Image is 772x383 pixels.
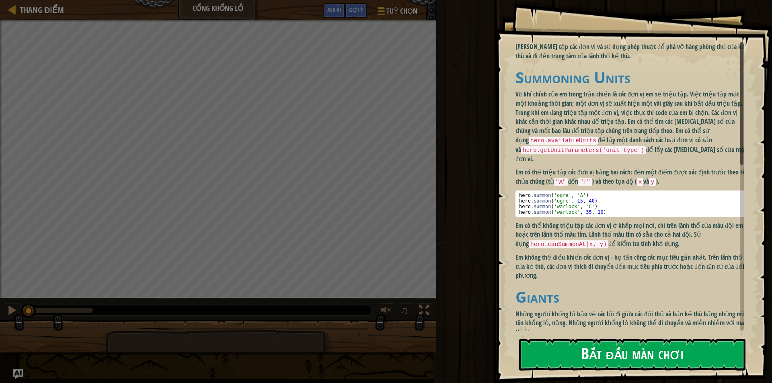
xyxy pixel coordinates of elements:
h1: Summoning Units [515,69,750,86]
button: Bật tắt chế độ toàn màn hình [416,303,432,320]
button: Bắt đầu màn chơi [519,339,745,371]
p: Em không thể điều khiển các đơn vị - họ tấn công các mục tiêu gần nhất. Trên lãnh thổ của kẻ thù,... [515,253,750,281]
span: Tuỳ chọn [386,6,417,16]
button: Tuỳ chọn [371,3,422,22]
p: Vũ khí chính của em trong trận chiến là các đơn vị em sẽ triệu tập. Việc triệu tập mất một khoảng... [515,90,750,164]
p: Em có thể không triệu tập các đơn vị ở khắp mọi nơi, chỉ trên lãnh thổ của màu đội em hoặc trên l... [515,221,750,249]
p: [PERSON_NAME] tập các đơn vị và sử dụng phép thuật để phá vỡ hàng phòng thủ của kẻ thù và đi đến ... [515,42,750,61]
span: Gợi ý [349,6,363,14]
span: ♫ [400,304,408,316]
code: "F" [578,178,592,186]
button: ♫ [398,303,412,320]
span: Thang điểm [20,4,64,15]
code: hero.availableUnits [529,137,598,145]
p: Em có thể triệu tập các đơn vị bằng hai cách: đến một điểm được xác định trước theo tên chủa chún... [515,168,750,186]
span: Ask AI [327,6,341,14]
button: Ask AI [13,369,23,379]
code: y [649,178,656,186]
button: Tùy chỉnh âm lượng [378,303,394,320]
code: hero.canSummonAt(x, y) [529,240,608,248]
code: hero.getUnitParameters('unit-type') [521,146,646,154]
button: Ask AI [323,3,345,18]
a: Thang điểm [16,4,64,15]
code: x [637,178,644,186]
h1: Giants [515,288,750,305]
p: Những người khổng lồ bảo về các lối đi giữa các đối thủ và bắn kẻ thù bằng những mũi tên khổng lồ... [515,309,750,337]
code: "A" [554,178,568,186]
button: Ctrl + P: Pause [4,303,20,320]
